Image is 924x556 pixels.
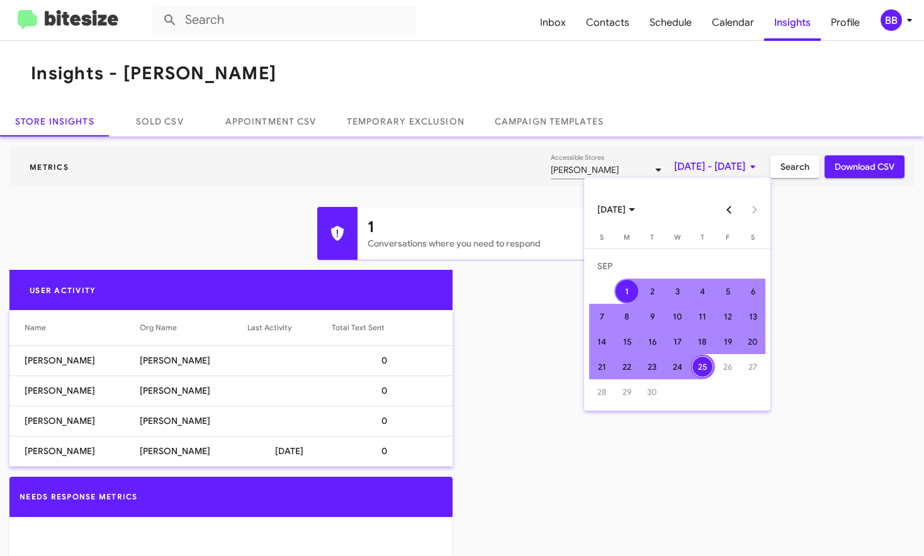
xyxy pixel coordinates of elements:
[590,355,613,378] div: 21
[616,305,638,328] div: 8
[616,381,638,403] div: 29
[716,330,739,353] div: 19
[690,231,715,248] th: Thursday
[715,329,740,354] td: September 19, 2025
[616,330,638,353] div: 15
[587,197,645,222] button: Choose month and year
[614,329,639,354] td: September 15, 2025
[715,354,740,379] td: September 26, 2025
[717,197,742,222] button: Previous month
[666,330,689,353] div: 17
[590,305,613,328] div: 7
[690,354,715,379] td: September 25, 2025
[666,355,689,378] div: 24
[691,280,714,303] div: 4
[691,355,714,378] div: 25
[666,305,689,328] div: 10
[740,354,765,379] td: September 27, 2025
[665,329,690,354] td: September 17, 2025
[589,354,614,379] td: September 21, 2025
[741,305,764,328] div: 13
[665,279,690,304] td: September 3, 2025
[641,381,663,403] div: 30
[589,379,614,404] td: September 28, 2025
[641,280,663,303] div: 2
[597,198,635,221] span: [DATE]
[666,280,689,303] div: 3
[639,231,665,248] th: Tuesday
[716,305,739,328] div: 12
[665,231,690,248] th: Wednesday
[740,231,765,248] th: Saturday
[639,354,665,379] td: September 23, 2025
[614,279,639,304] td: September 1, 2025
[741,355,764,378] div: 27
[614,354,639,379] td: September 22, 2025
[614,379,639,404] td: September 29, 2025
[616,280,638,303] div: 1
[715,231,740,248] th: Friday
[616,355,638,378] div: 22
[691,330,714,353] div: 18
[589,231,614,248] th: Sunday
[639,329,665,354] td: September 16, 2025
[665,304,690,329] td: September 10, 2025
[639,279,665,304] td: September 2, 2025
[716,355,739,378] div: 26
[690,279,715,304] td: September 4, 2025
[665,354,690,379] td: September 24, 2025
[690,329,715,354] td: September 18, 2025
[590,330,613,353] div: 14
[716,280,739,303] div: 5
[641,355,663,378] div: 23
[589,253,765,279] td: SEP
[715,279,740,304] td: September 5, 2025
[740,279,765,304] td: September 6, 2025
[741,280,764,303] div: 6
[589,304,614,329] td: September 7, 2025
[590,381,613,403] div: 28
[691,305,714,328] div: 11
[639,304,665,329] td: September 9, 2025
[742,197,767,222] button: Next month
[589,329,614,354] td: September 14, 2025
[715,304,740,329] td: September 12, 2025
[614,231,639,248] th: Monday
[690,304,715,329] td: September 11, 2025
[740,304,765,329] td: September 13, 2025
[641,330,663,353] div: 16
[741,330,764,353] div: 20
[639,379,665,404] td: September 30, 2025
[740,329,765,354] td: September 20, 2025
[614,304,639,329] td: September 8, 2025
[641,305,663,328] div: 9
